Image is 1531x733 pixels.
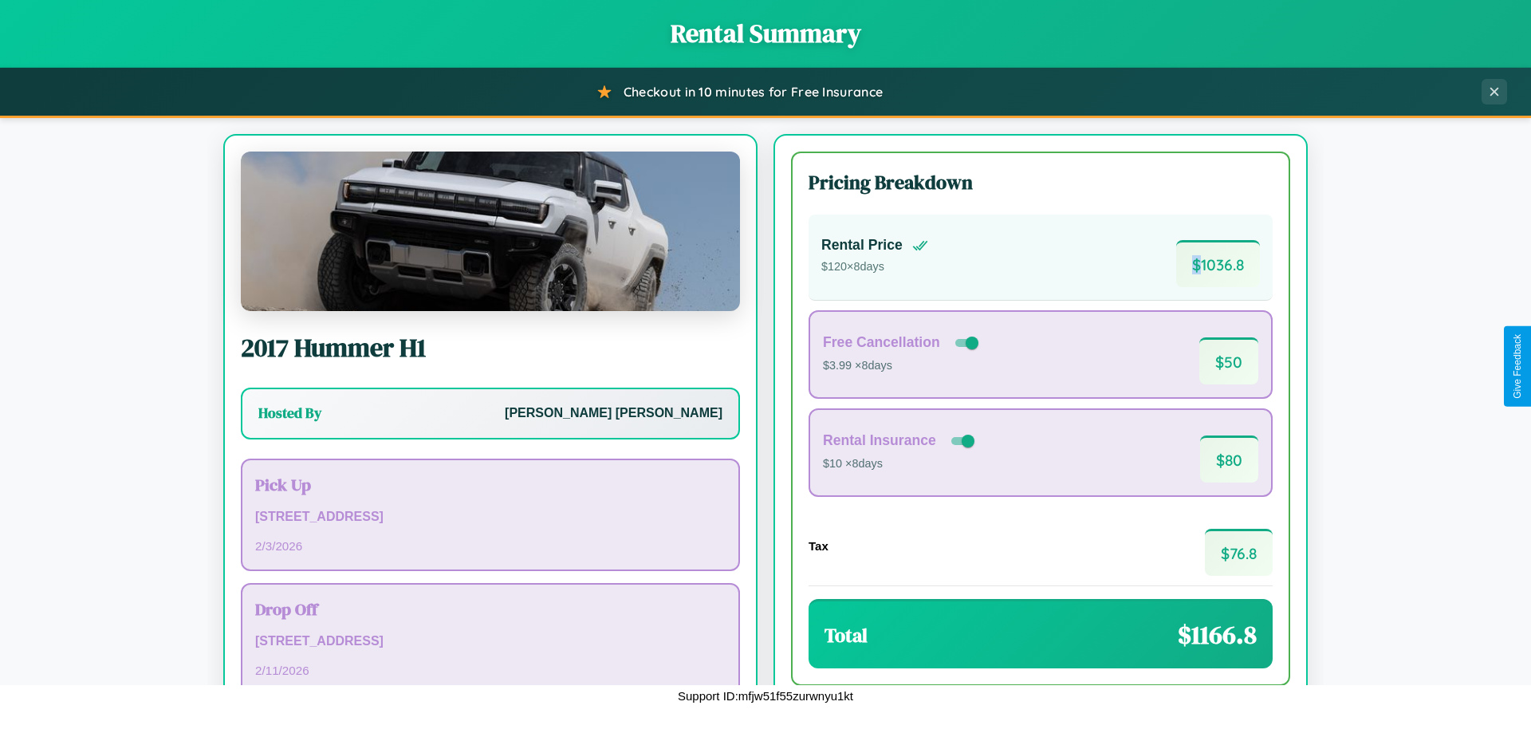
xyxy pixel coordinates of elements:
h4: Rental Insurance [823,432,936,449]
img: Hummer H1 [241,152,740,311]
h4: Tax [809,539,828,553]
span: Checkout in 10 minutes for Free Insurance [624,84,883,100]
p: $3.99 × 8 days [823,356,982,376]
p: 2 / 11 / 2026 [255,660,726,681]
p: $ 120 × 8 days [821,257,928,278]
h3: Pricing Breakdown [809,169,1273,195]
p: 2 / 3 / 2026 [255,535,726,557]
h2: 2017 Hummer H1 [241,330,740,365]
h4: Free Cancellation [823,334,940,351]
p: Support ID: mfjw51f55zurwnyu1kt [678,685,853,707]
p: [PERSON_NAME] [PERSON_NAME] [505,402,722,425]
div: Give Feedback [1512,334,1523,399]
h3: Total [825,622,868,648]
span: $ 50 [1199,337,1258,384]
p: [STREET_ADDRESS] [255,630,726,653]
span: $ 76.8 [1205,529,1273,576]
h3: Drop Off [255,597,726,621]
span: $ 1036.8 [1176,240,1260,287]
span: $ 1166.8 [1178,617,1257,652]
p: $10 × 8 days [823,454,978,475]
h4: Rental Price [821,237,903,254]
span: $ 80 [1200,435,1258,483]
h1: Rental Summary [16,16,1515,51]
p: [STREET_ADDRESS] [255,506,726,529]
h3: Pick Up [255,473,726,496]
h3: Hosted By [258,404,321,423]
